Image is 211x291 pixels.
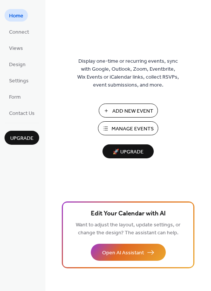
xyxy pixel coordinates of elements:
[5,9,28,22] a: Home
[10,135,34,142] span: Upgrade
[107,147,149,157] span: 🚀 Upgrade
[5,90,25,103] a: Form
[5,107,39,119] a: Contact Us
[5,58,30,70] a: Design
[112,125,154,133] span: Manage Events
[5,131,39,145] button: Upgrade
[99,104,158,118] button: Add New Event
[102,144,154,158] button: 🚀 Upgrade
[9,28,29,36] span: Connect
[77,57,179,89] span: Display one-time or recurring events, sync with Google, Outlook, Zoom, Eventbrite, Wix Events or ...
[91,244,166,261] button: Open AI Assistant
[9,45,23,53] span: Views
[91,209,166,219] span: Edit Your Calendar with AI
[9,110,35,118] span: Contact Us
[9,93,21,101] span: Form
[5,74,33,87] a: Settings
[9,12,23,20] span: Home
[9,61,26,69] span: Design
[76,220,180,238] span: Want to adjust the layout, update settings, or change the design? The assistant can help.
[5,25,34,38] a: Connect
[5,42,28,54] a: Views
[98,121,158,135] button: Manage Events
[112,107,153,115] span: Add New Event
[9,77,29,85] span: Settings
[102,249,144,257] span: Open AI Assistant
